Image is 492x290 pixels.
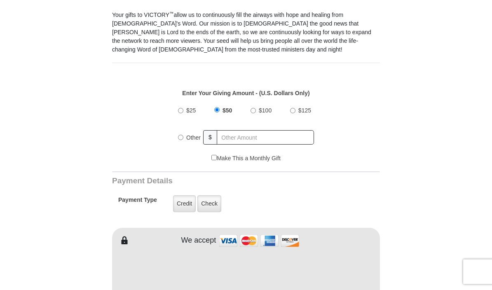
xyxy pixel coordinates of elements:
label: Credit [173,196,196,213]
h3: Payment Details [112,177,322,186]
h4: We accept [181,236,216,246]
span: $50 [223,108,232,114]
span: $ [203,131,217,145]
span: $125 [298,108,311,114]
input: Make This a Monthly Gift [211,155,217,161]
span: $25 [186,108,196,114]
span: $100 [259,108,272,114]
h5: Payment Type [118,197,157,208]
input: Other Amount [217,131,314,145]
strong: Enter Your Giving Amount - (U.S. Dollars Only) [182,90,309,97]
span: Other [186,135,201,141]
img: credit cards accepted [218,232,300,250]
sup: ™ [169,11,174,16]
label: Make This a Monthly Gift [211,154,281,163]
p: Your gifts to VICTORY allow us to continuously fill the airways with hope and healing from [DEMOG... [112,11,380,54]
label: Check [197,196,221,213]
